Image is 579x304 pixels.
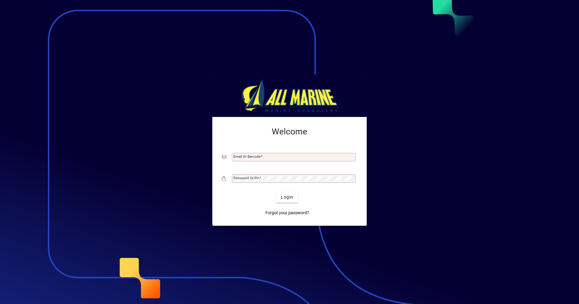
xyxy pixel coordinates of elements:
[233,154,261,159] mat-label: Email or Barcode
[222,127,357,137] h2: Welcome
[281,194,293,200] span: Login
[265,210,309,216] span: Forgot your password?
[233,176,259,180] mat-label: Password or Pin
[276,192,298,203] button: Login
[263,208,312,218] a: Forgot your password?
